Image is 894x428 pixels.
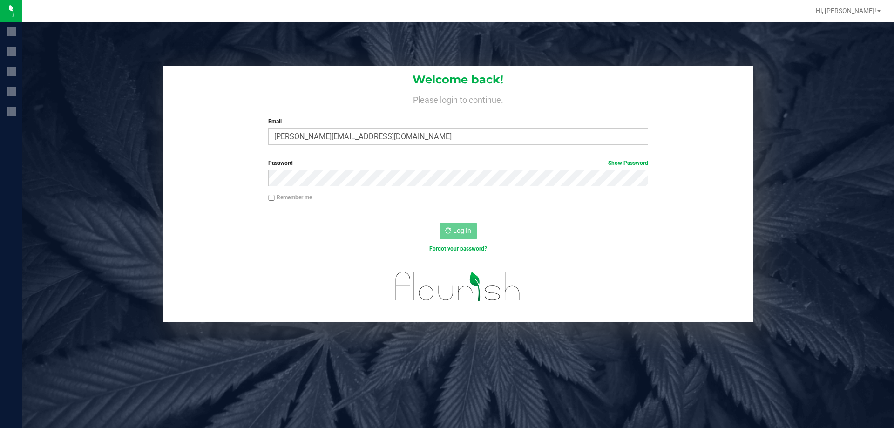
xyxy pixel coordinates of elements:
[268,193,312,202] label: Remember me
[163,93,753,104] h4: Please login to continue.
[453,227,471,234] span: Log In
[268,160,293,166] span: Password
[268,117,648,126] label: Email
[163,74,753,86] h1: Welcome back!
[268,195,275,201] input: Remember me
[429,245,487,252] a: Forgot your password?
[384,263,532,310] img: flourish_logo.svg
[608,160,648,166] a: Show Password
[816,7,876,14] span: Hi, [PERSON_NAME]!
[440,223,477,239] button: Log In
